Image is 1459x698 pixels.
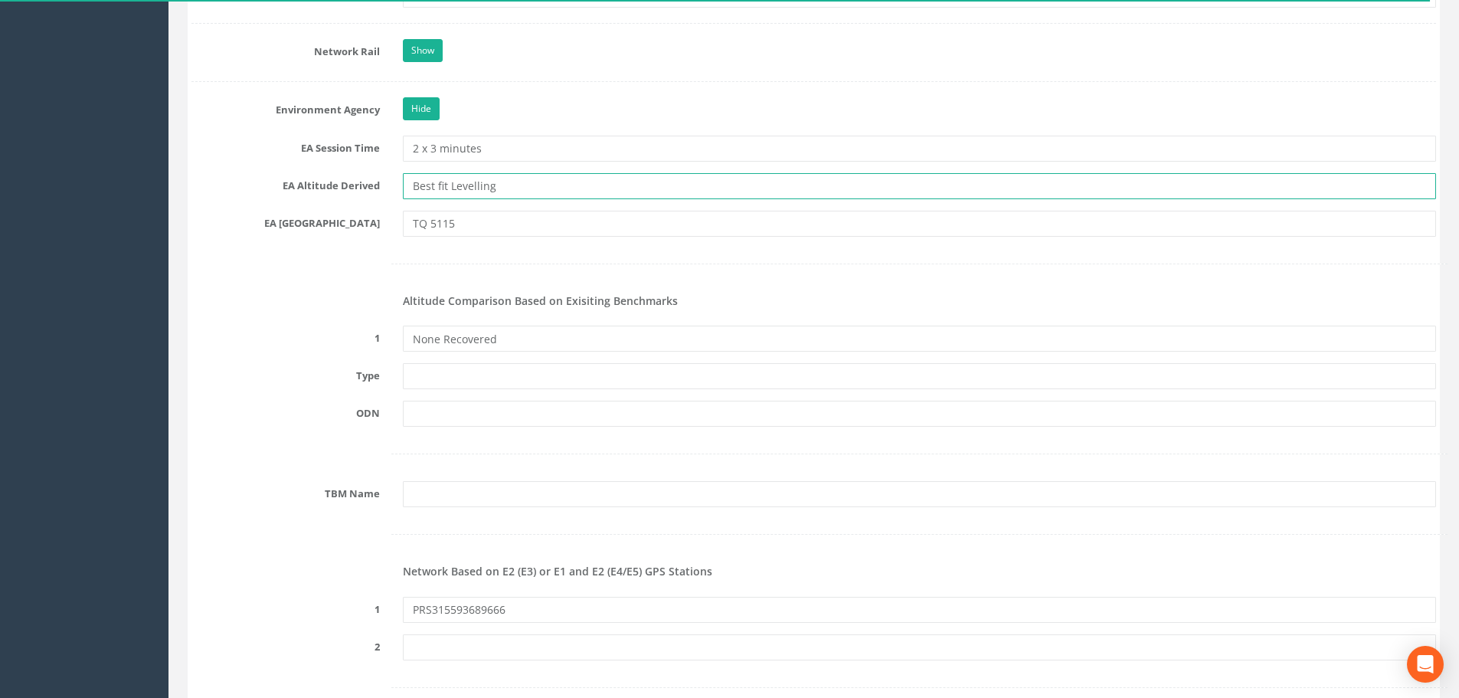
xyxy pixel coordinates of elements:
label: EA Altitude Derived [180,173,391,193]
label: 2 [180,634,391,654]
label: EA [GEOGRAPHIC_DATA] [180,211,391,231]
a: Show [403,39,443,62]
label: Network Rail [180,39,391,59]
h4: Altitude Comparison Based on Exisiting Benchmarks [403,295,1436,306]
h4: Network Based on E2 (E3) or E1 and E2 (E4/E5) GPS Stations [403,565,1436,577]
label: EA Session Time [180,136,391,156]
div: Open Intercom Messenger [1407,646,1444,683]
label: Environment Agency [180,97,391,117]
label: Type [180,363,391,383]
label: TBM Name [180,481,391,501]
label: 1 [180,326,391,346]
label: ODN [180,401,391,421]
label: 1 [180,597,391,617]
a: Hide [403,97,440,120]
